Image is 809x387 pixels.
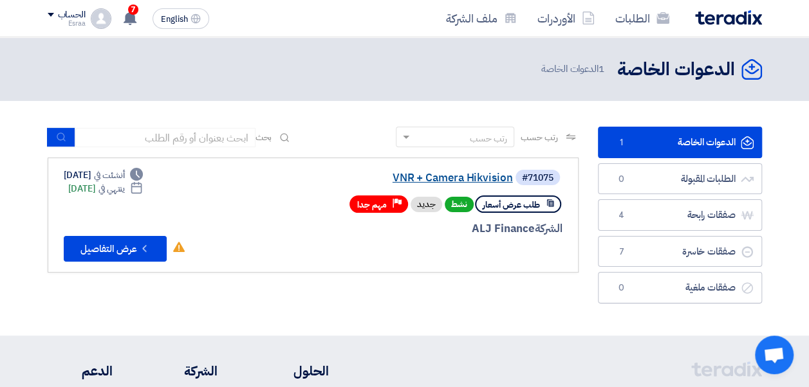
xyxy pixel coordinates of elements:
[614,209,629,222] span: 4
[357,199,387,211] span: مهم جدا
[522,174,553,183] div: #71075
[256,172,513,184] a: VNR + Camera Hikvision
[617,57,735,82] h2: الدعوات الخاصة
[598,236,762,267] a: صفقات خاسرة7
[151,361,218,381] li: الشركة
[470,132,507,145] div: رتب حسب
[256,361,329,381] li: الحلول
[614,173,629,186] span: 0
[695,10,762,25] img: Teradix logo
[483,199,540,211] span: طلب عرض أسعار
[521,130,557,144] span: رتب حسب
[48,20,86,27] div: Esraa
[253,221,563,237] div: ALJ Finance
[91,8,111,29] img: profile_test.png
[605,3,680,33] a: الطلبات
[535,221,563,237] span: الشركة
[614,136,629,149] span: 1
[436,3,527,33] a: ملف الشركة
[64,168,144,182] div: [DATE]
[94,168,125,182] span: أنشئت في
[614,282,629,294] span: 0
[598,199,762,231] a: صفقات رابحة4
[64,236,167,262] button: عرض التفاصيل
[98,182,125,195] span: ينتهي في
[598,272,762,303] a: صفقات ملغية0
[411,197,442,212] div: جديد
[598,127,762,158] a: الدعوات الخاصة1
[599,62,604,76] span: 1
[68,182,144,195] div: [DATE]
[48,361,113,381] li: الدعم
[445,197,474,212] span: نشط
[75,128,256,147] input: ابحث بعنوان أو رقم الطلب
[128,4,138,15] span: 7
[614,246,629,258] span: 7
[161,15,188,24] span: English
[153,8,209,29] button: English
[598,163,762,195] a: الطلبات المقبولة0
[541,62,607,76] span: الدعوات الخاصة
[256,130,272,144] span: بحث
[58,10,86,21] div: الحساب
[527,3,605,33] a: الأوردرات
[755,336,794,374] a: Open chat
